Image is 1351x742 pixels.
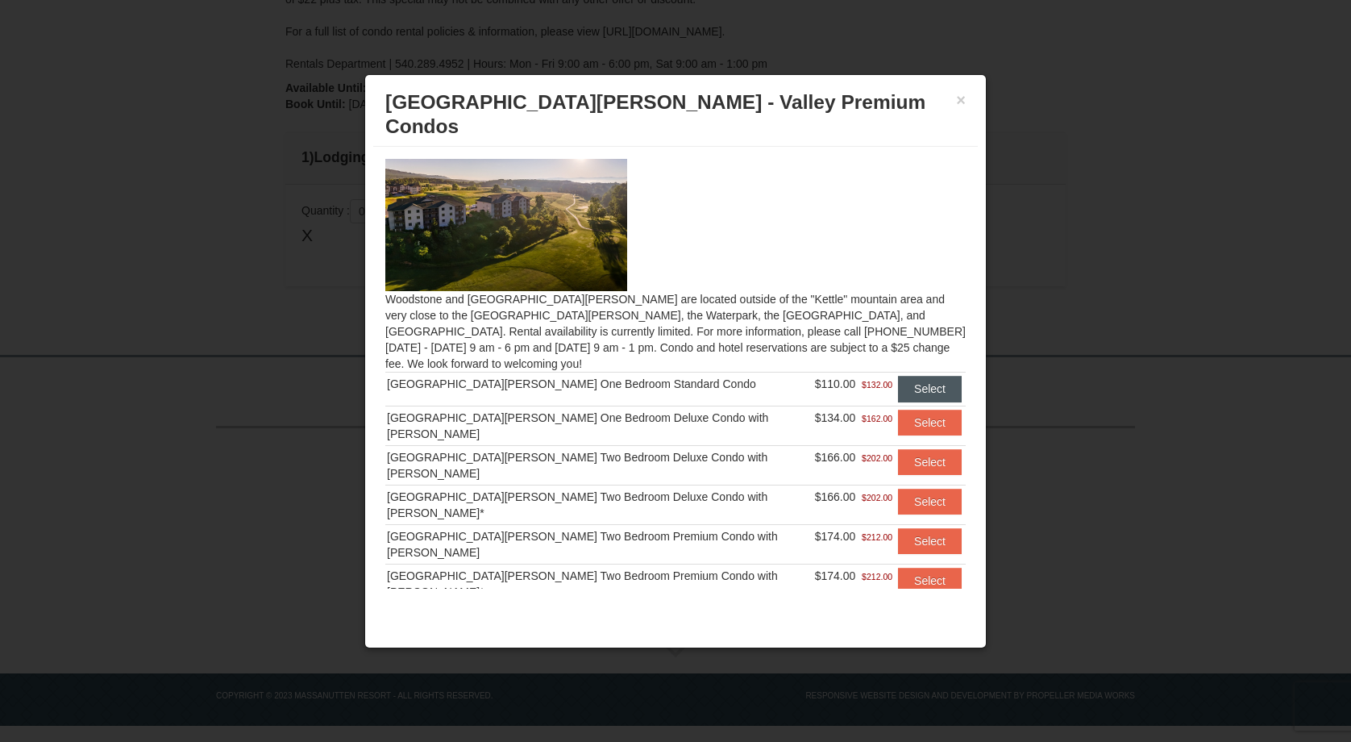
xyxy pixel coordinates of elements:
span: $166.00 [815,451,856,464]
div: [GEOGRAPHIC_DATA][PERSON_NAME] Two Bedroom Premium Condo with [PERSON_NAME] [387,528,812,561]
button: Select [898,449,962,475]
span: $166.00 [815,490,856,503]
div: [GEOGRAPHIC_DATA][PERSON_NAME] Two Bedroom Deluxe Condo with [PERSON_NAME]* [387,489,812,521]
span: $212.00 [862,529,892,545]
div: [GEOGRAPHIC_DATA][PERSON_NAME] Two Bedroom Premium Condo with [PERSON_NAME]* [387,568,812,600]
span: $134.00 [815,411,856,424]
span: [GEOGRAPHIC_DATA][PERSON_NAME] - Valley Premium Condos [385,91,925,137]
span: $202.00 [862,450,892,466]
span: $202.00 [862,490,892,506]
div: Woodstone and [GEOGRAPHIC_DATA][PERSON_NAME] are located outside of the "Kettle" mountain area an... [373,147,978,589]
span: $162.00 [862,411,892,427]
span: $132.00 [862,377,892,393]
button: × [956,92,966,108]
img: 19219041-4-ec11c166.jpg [385,159,627,291]
span: $174.00 [815,569,856,582]
span: $212.00 [862,569,892,585]
button: Select [898,528,962,554]
button: Select [898,568,962,594]
button: Select [898,489,962,515]
div: [GEOGRAPHIC_DATA][PERSON_NAME] One Bedroom Standard Condo [387,376,812,392]
button: Select [898,376,962,402]
span: $174.00 [815,530,856,543]
div: [GEOGRAPHIC_DATA][PERSON_NAME] One Bedroom Deluxe Condo with [PERSON_NAME] [387,410,812,442]
span: $110.00 [815,377,856,390]
button: Select [898,410,962,436]
div: [GEOGRAPHIC_DATA][PERSON_NAME] Two Bedroom Deluxe Condo with [PERSON_NAME] [387,449,812,481]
